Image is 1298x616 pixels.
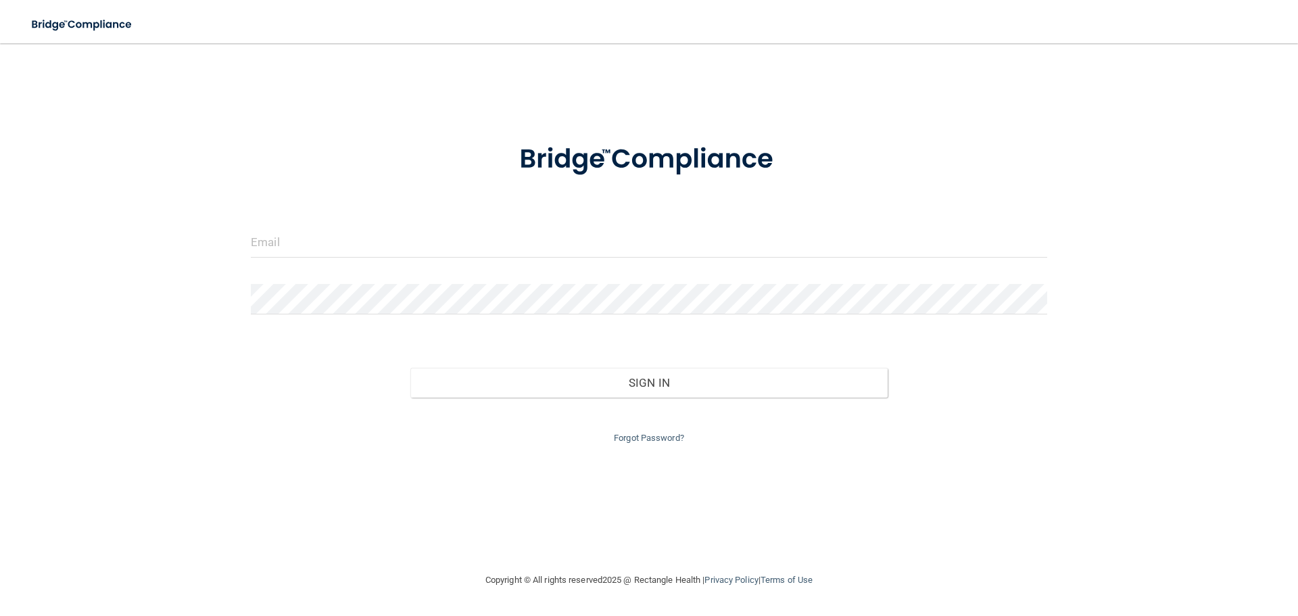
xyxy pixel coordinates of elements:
[20,11,145,39] img: bridge_compliance_login_screen.278c3ca4.svg
[761,575,813,585] a: Terms of Use
[402,559,896,602] div: Copyright © All rights reserved 2025 @ Rectangle Health | |
[410,368,888,398] button: Sign In
[614,433,684,443] a: Forgot Password?
[704,575,758,585] a: Privacy Policy
[491,124,807,195] img: bridge_compliance_login_screen.278c3ca4.svg
[251,227,1047,258] input: Email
